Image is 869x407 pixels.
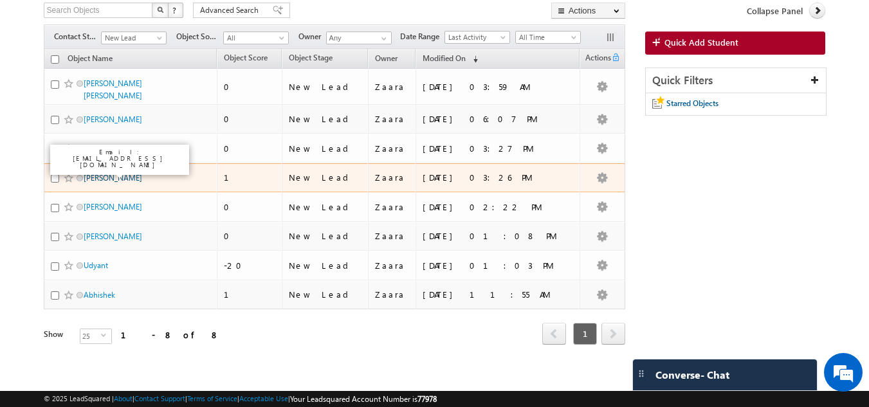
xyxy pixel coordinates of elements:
a: Quick Add Student [645,32,826,55]
span: Quick Add Student [664,37,738,48]
a: Modified On (sorted descending) [416,51,484,68]
a: All Time [515,31,581,44]
div: New Lead [289,260,362,271]
span: Actions [580,51,611,68]
a: prev [542,324,566,345]
p: Email: [EMAIL_ADDRESS][DOMAIN_NAME] [55,149,184,168]
div: [DATE] 03:26 PM [423,172,574,183]
span: Owner [375,53,398,63]
input: Check all records [51,55,59,64]
span: Owner [298,31,326,42]
a: next [601,324,625,345]
div: New Lead [289,172,362,183]
div: 1 [224,172,276,183]
span: Contact Stage [54,31,101,42]
a: [PERSON_NAME] [84,202,142,212]
a: Last Activity [444,31,510,44]
div: Zaara [375,260,410,271]
div: [DATE] 11:55 AM [423,289,574,300]
span: prev [542,323,566,345]
span: Your Leadsquared Account Number is [290,394,437,404]
div: Zaara [375,289,410,300]
span: Last Activity [445,32,506,43]
div: [DATE] 02:22 PM [423,201,574,213]
span: Collapse Panel [747,5,803,17]
a: [PERSON_NAME] [PERSON_NAME] [84,78,142,100]
a: About [114,394,133,402]
img: Search [157,6,163,13]
div: 0 [224,113,276,125]
div: Zaara [375,113,410,125]
div: -20 [224,260,276,271]
div: Show [44,329,69,340]
div: New Lead [289,113,362,125]
a: Object Stage [282,51,339,68]
span: select [101,332,111,338]
span: next [601,323,625,345]
span: 1 [573,323,597,345]
span: 77978 [417,394,437,404]
div: [DATE] 06:07 PM [423,113,574,125]
div: 0 [224,230,276,242]
div: New Lead [289,81,362,93]
a: Object Name [61,51,119,68]
div: 1 [224,289,276,300]
a: Contact Support [134,394,185,402]
span: Starred Objects [666,98,718,108]
span: Advanced Search [200,5,262,16]
div: Zaara [375,172,410,183]
span: Object Source [176,31,223,42]
div: [DATE] 01:08 PM [423,230,574,242]
a: Acceptable Use [239,394,288,402]
a: Udyant [84,260,108,270]
div: Zaara [375,81,410,93]
span: Converse - Chat [655,369,729,381]
div: [DATE] 01:03 PM [423,260,574,271]
a: [PERSON_NAME] [84,173,142,183]
a: Object Score [217,51,274,68]
span: New Lead [102,32,163,44]
span: Modified On [423,53,466,63]
a: Abhishek [84,290,115,300]
div: Zaara [375,201,410,213]
a: Terms of Service [187,394,237,402]
button: ? [168,3,183,18]
div: New Lead [289,289,362,300]
a: New Lead [101,32,167,44]
div: New Lead [289,143,362,154]
span: Object Score [224,53,268,62]
span: ? [172,5,178,15]
span: All [224,32,285,44]
a: [PERSON_NAME] [84,114,142,124]
div: 0 [224,143,276,154]
span: Date Range [400,31,444,42]
div: 1 - 8 of 8 [121,327,219,342]
span: © 2025 LeadSquared | | | | | [44,393,437,405]
span: All Time [516,32,577,43]
div: [DATE] 03:59 AM [423,81,574,93]
a: Show All Items [374,32,390,45]
button: Actions [551,3,625,19]
span: Object Stage [289,53,333,62]
div: [DATE] 03:27 PM [423,143,574,154]
div: New Lead [289,201,362,213]
div: Quick Filters [646,68,827,93]
div: Zaara [375,230,410,242]
a: [PERSON_NAME] [84,231,142,241]
div: 0 [224,81,276,93]
div: 0 [224,201,276,213]
img: carter-drag [636,368,646,379]
a: All [223,32,289,44]
input: Type to Search [326,32,392,44]
div: Zaara [375,143,410,154]
span: (sorted descending) [468,54,478,64]
span: 25 [80,329,101,343]
div: New Lead [289,230,362,242]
